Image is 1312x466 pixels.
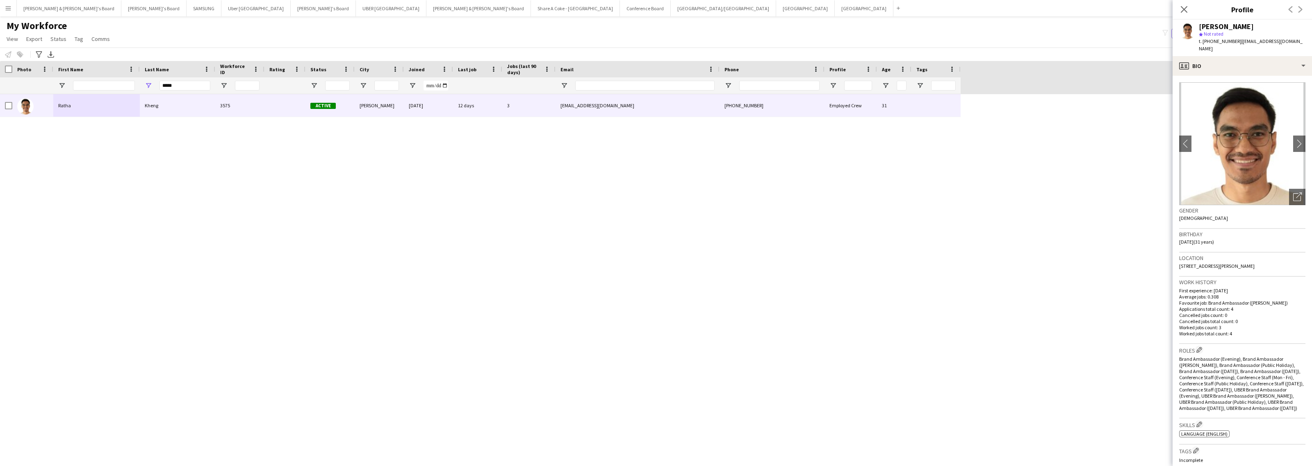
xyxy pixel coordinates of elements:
button: Uber [GEOGRAPHIC_DATA] [221,0,291,16]
span: Last job [458,66,476,72]
div: [PERSON_NAME] [1199,23,1254,30]
input: Email Filter Input [575,81,715,90]
span: [DEMOGRAPHIC_DATA] [1179,215,1228,221]
span: Language (English) [1181,431,1228,437]
span: Phone [724,66,739,72]
button: Open Filter Menu [310,82,318,89]
span: Export [26,35,42,43]
span: City [360,66,369,72]
a: Tag [71,34,87,44]
h3: Location [1179,254,1305,262]
div: 3575 [215,94,264,117]
button: SAMSUNG [187,0,221,16]
span: Tag [75,35,83,43]
button: Open Filter Menu [409,82,416,89]
h3: Tags [1179,446,1305,455]
p: Worked jobs count: 3 [1179,324,1305,330]
div: [EMAIL_ADDRESS][DOMAIN_NAME] [556,94,720,117]
button: [PERSON_NAME] & [PERSON_NAME]'s Board [426,0,531,16]
h3: Profile [1173,4,1312,15]
img: Ratha Kheng [17,98,34,115]
div: Bio [1173,56,1312,76]
h3: Skills [1179,420,1305,429]
div: Kheng [140,94,215,117]
div: Employed Crew [825,94,877,117]
button: [PERSON_NAME]'s Board [121,0,187,16]
span: t. [PHONE_NUMBER] [1199,38,1241,44]
span: Active [310,103,336,109]
span: [STREET_ADDRESS][PERSON_NAME] [1179,263,1255,269]
span: Comms [91,35,110,43]
div: 31 [877,94,911,117]
h3: Birthday [1179,231,1305,238]
div: [PERSON_NAME] [355,94,404,117]
p: Average jobs: 0.308 [1179,294,1305,300]
button: [PERSON_NAME] & [PERSON_NAME]'s Board [17,0,121,16]
span: Not rated [1204,31,1223,37]
a: Export [23,34,46,44]
input: First Name Filter Input [73,81,135,90]
button: Open Filter Menu [145,82,152,89]
p: Incomplete [1179,457,1305,463]
span: Jobs (last 90 days) [507,63,541,75]
input: Status Filter Input [325,81,350,90]
input: Workforce ID Filter Input [235,81,260,90]
button: [GEOGRAPHIC_DATA] [776,0,835,16]
input: City Filter Input [374,81,399,90]
input: Joined Filter Input [424,81,448,90]
button: UBER [GEOGRAPHIC_DATA] [356,0,426,16]
img: Crew avatar or photo [1179,82,1305,205]
input: Profile Filter Input [844,81,872,90]
h3: Work history [1179,278,1305,286]
button: Open Filter Menu [724,82,732,89]
span: Last Name [145,66,169,72]
a: Status [47,34,70,44]
input: Last Name Filter Input [159,81,210,90]
button: [PERSON_NAME]'s Board [291,0,356,16]
p: Worked jobs total count: 4 [1179,330,1305,337]
button: Open Filter Menu [360,82,367,89]
button: Conference Board [620,0,671,16]
h3: Roles [1179,346,1305,354]
span: Profile [829,66,846,72]
input: Tags Filter Input [931,81,956,90]
button: Open Filter Menu [560,82,568,89]
p: Favourite job: Brand Ambassador ([PERSON_NAME]) [1179,300,1305,306]
span: Joined [409,66,425,72]
button: [GEOGRAPHIC_DATA] [835,0,893,16]
div: 3 [502,94,556,117]
span: [DATE] (31 years) [1179,239,1214,245]
button: Open Filter Menu [829,82,837,89]
div: Ratha [53,94,140,117]
div: Open photos pop-in [1289,189,1305,205]
input: Phone Filter Input [739,81,820,90]
button: Open Filter Menu [220,82,228,89]
span: Rating [269,66,285,72]
p: First experience: [DATE] [1179,287,1305,294]
span: Photo [17,66,31,72]
span: Workforce ID [220,63,250,75]
span: | [EMAIL_ADDRESS][DOMAIN_NAME] [1199,38,1303,52]
button: Open Filter Menu [916,82,924,89]
span: Tags [916,66,927,72]
span: First Name [58,66,83,72]
span: Age [882,66,891,72]
span: Status [310,66,326,72]
button: Open Filter Menu [882,82,889,89]
app-action-btn: Advanced filters [34,50,44,59]
button: [GEOGRAPHIC_DATA]/[GEOGRAPHIC_DATA] [671,0,776,16]
h3: Gender [1179,207,1305,214]
div: 12 days [453,94,502,117]
div: [PHONE_NUMBER] [720,94,825,117]
p: Cancelled jobs count: 0 [1179,312,1305,318]
p: Cancelled jobs total count: 0 [1179,318,1305,324]
span: View [7,35,18,43]
p: Applications total count: 4 [1179,306,1305,312]
a: Comms [88,34,113,44]
app-action-btn: Export XLSX [46,50,56,59]
button: Open Filter Menu [58,82,66,89]
a: View [3,34,21,44]
div: [DATE] [404,94,453,117]
span: Status [50,35,66,43]
input: Age Filter Input [897,81,907,90]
